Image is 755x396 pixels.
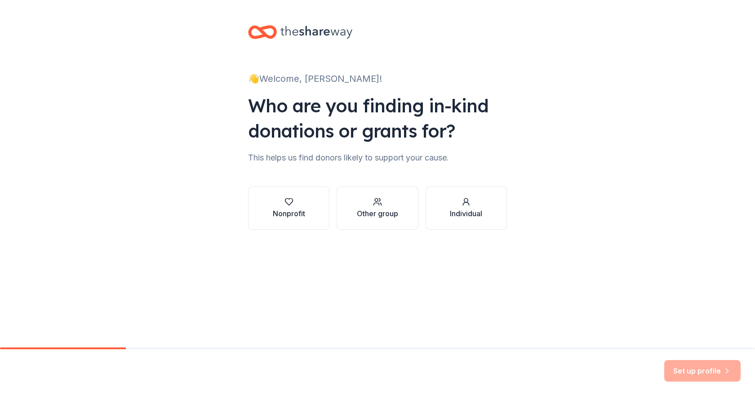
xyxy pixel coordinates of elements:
div: Nonprofit [273,208,305,219]
div: Who are you finding in-kind donations or grants for? [248,93,507,143]
div: Individual [450,208,482,219]
div: 👋 Welcome, [PERSON_NAME]! [248,71,507,86]
div: Other group [357,208,398,219]
button: Nonprofit [248,187,329,230]
div: This helps us find donors likely to support your cause. [248,151,507,165]
button: Individual [426,187,507,230]
button: Other group [337,187,418,230]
